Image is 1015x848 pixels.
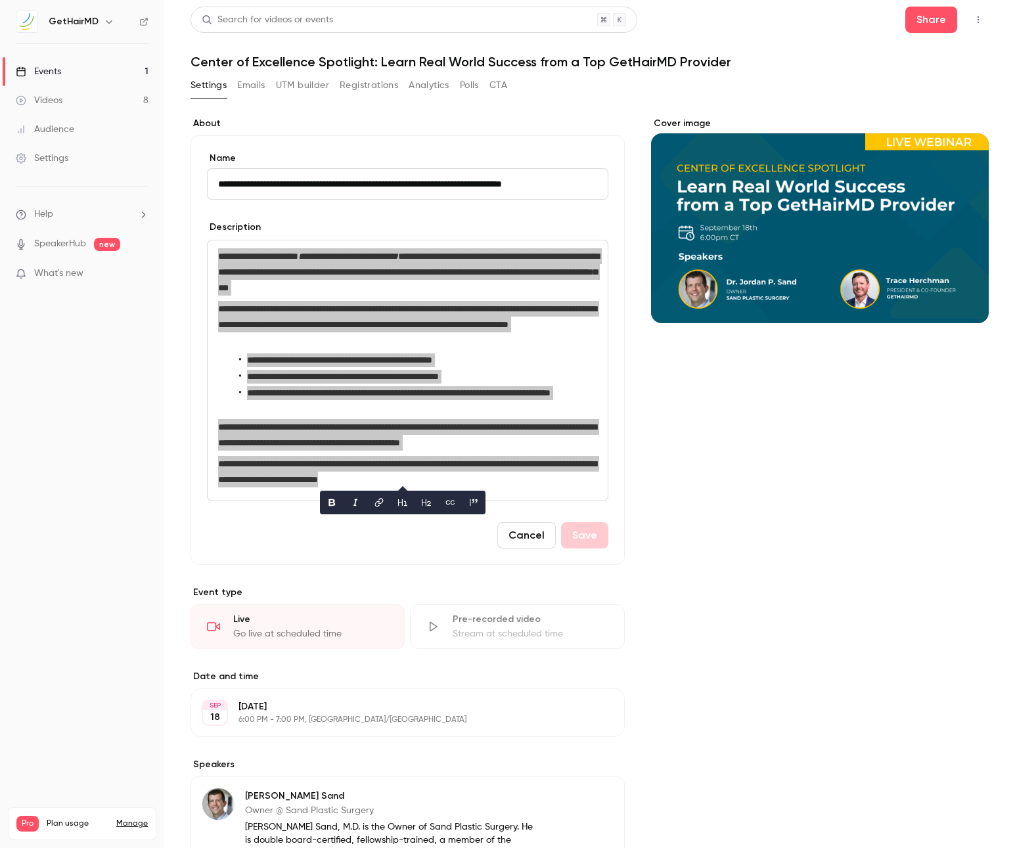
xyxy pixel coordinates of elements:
p: 6:00 PM - 7:00 PM, [GEOGRAPHIC_DATA]/[GEOGRAPHIC_DATA] [238,715,555,725]
button: CTA [489,75,507,96]
button: blockquote [463,492,484,513]
button: link [369,492,390,513]
label: Speakers [191,758,625,771]
h1: Center of Excellence Spotlight: Learn Real World Success from a Top GetHairMD Provider [191,54,989,70]
a: SpeakerHub [34,237,86,251]
p: Owner @ Sand Plastic Surgery [245,804,539,817]
span: new [94,238,120,251]
div: Stream at scheduled time [453,627,608,640]
button: Registrations [340,75,398,96]
label: Description [207,221,261,234]
div: Settings [16,152,68,165]
p: Event type [191,586,625,599]
div: LiveGo live at scheduled time [191,604,405,649]
div: Go live at scheduled time [233,627,388,640]
label: Cover image [651,117,989,130]
div: editor [208,240,608,501]
div: Events [16,65,61,78]
div: Pre-recorded videoStream at scheduled time [410,604,624,649]
button: Analytics [409,75,449,96]
label: Name [207,152,608,165]
button: Polls [460,75,479,96]
span: What's new [34,267,83,280]
label: Date and time [191,670,625,683]
button: bold [321,492,342,513]
span: Help [34,208,53,221]
div: Search for videos or events [202,13,333,27]
button: Emails [237,75,265,96]
img: Dr. Jordan Sand [202,788,234,820]
div: SEP [203,701,227,710]
div: Pre-recorded video [453,613,608,626]
p: [PERSON_NAME] Sand [245,790,539,803]
img: GetHairMD [16,11,37,32]
span: Pro [16,816,39,832]
a: Manage [116,818,148,829]
button: Settings [191,75,227,96]
section: description [207,240,608,501]
p: [DATE] [238,700,555,713]
p: 18 [210,711,220,724]
button: Share [905,7,957,33]
button: italic [345,492,366,513]
h6: GetHairMD [49,15,99,28]
li: help-dropdown-opener [16,208,148,221]
iframe: Noticeable Trigger [133,268,148,280]
div: Live [233,613,388,626]
label: About [191,117,625,130]
span: Plan usage [47,818,108,829]
div: Videos [16,94,62,107]
button: Cancel [497,522,556,548]
div: Audience [16,123,74,136]
button: UTM builder [276,75,329,96]
section: Cover image [651,117,989,323]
